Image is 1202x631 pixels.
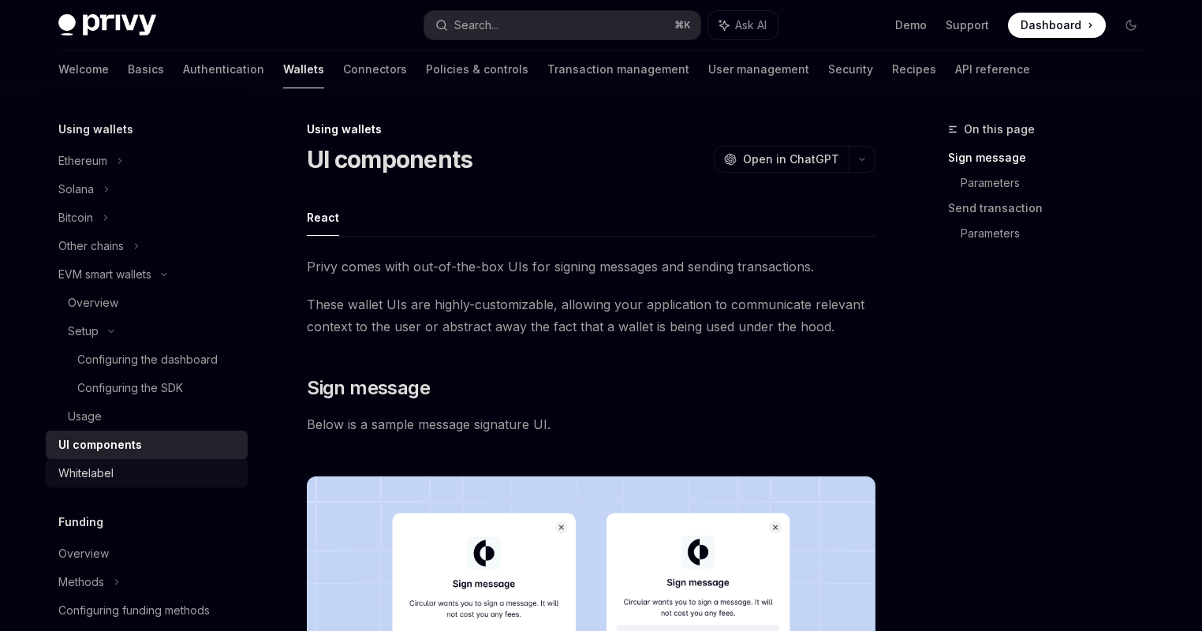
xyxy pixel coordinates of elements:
[1118,13,1144,38] button: Toggle dark mode
[46,596,248,625] a: Configuring funding methods
[426,50,528,88] a: Policies & controls
[674,19,691,32] span: ⌘ K
[46,540,248,568] a: Overview
[964,120,1035,139] span: On this page
[46,431,248,459] a: UI components
[128,50,164,88] a: Basics
[735,17,767,33] span: Ask AI
[46,345,248,374] a: Configuring the dashboard
[58,14,156,36] img: dark logo
[58,464,114,483] div: Whitelabel
[424,11,700,39] button: Search...⌘K
[307,121,875,137] div: Using wallets
[283,50,324,88] a: Wallets
[46,459,248,487] a: Whitelabel
[46,374,248,402] a: Configuring the SDK
[828,50,873,88] a: Security
[307,256,875,278] span: Privy comes with out-of-the-box UIs for signing messages and sending transactions.
[1008,13,1106,38] a: Dashboard
[307,145,472,174] h1: UI components
[307,293,875,338] span: These wallet UIs are highly-customizable, allowing your application to communicate relevant conte...
[58,180,94,199] div: Solana
[743,151,839,167] span: Open in ChatGPT
[714,146,849,173] button: Open in ChatGPT
[183,50,264,88] a: Authentication
[946,17,989,33] a: Support
[892,50,936,88] a: Recipes
[58,237,124,256] div: Other chains
[307,375,430,401] span: Sign message
[948,145,1156,170] a: Sign message
[58,120,133,139] h5: Using wallets
[58,601,210,620] div: Configuring funding methods
[1021,17,1081,33] span: Dashboard
[961,221,1156,246] a: Parameters
[307,413,875,435] span: Below is a sample message signature UI.
[68,407,102,426] div: Usage
[58,513,103,532] h5: Funding
[307,199,339,236] button: React
[58,208,93,227] div: Bitcoin
[58,573,104,592] div: Methods
[68,293,118,312] div: Overview
[948,196,1156,221] a: Send transaction
[58,265,151,284] div: EVM smart wallets
[955,50,1030,88] a: API reference
[46,289,248,317] a: Overview
[46,402,248,431] a: Usage
[58,435,142,454] div: UI components
[454,16,498,35] div: Search...
[77,379,183,398] div: Configuring the SDK
[77,350,218,369] div: Configuring the dashboard
[961,170,1156,196] a: Parameters
[708,50,809,88] a: User management
[547,50,689,88] a: Transaction management
[58,50,109,88] a: Welcome
[58,151,107,170] div: Ethereum
[895,17,927,33] a: Demo
[58,544,109,563] div: Overview
[68,322,99,341] div: Setup
[343,50,407,88] a: Connectors
[708,11,778,39] button: Ask AI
